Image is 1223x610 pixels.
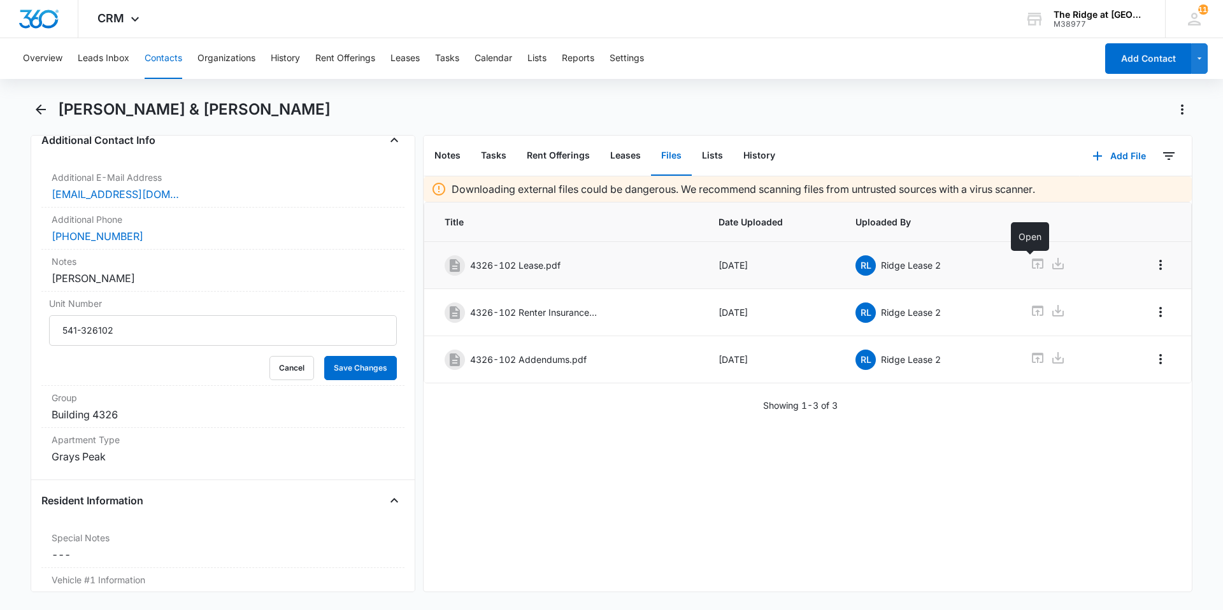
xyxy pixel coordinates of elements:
button: Overflow Menu [1150,255,1171,275]
button: Settings [610,38,644,79]
p: Ridge Lease 2 [881,353,941,366]
button: Leases [390,38,420,79]
a: [EMAIL_ADDRESS][DOMAIN_NAME] [52,187,179,202]
button: Rent Offerings [517,136,600,176]
div: account name [1054,10,1147,20]
div: Grays Peak [52,449,394,464]
p: 4326-102 Renter Insurance.pdf [470,306,597,319]
div: Additional E-Mail Address[EMAIL_ADDRESS][DOMAIN_NAME] [41,166,404,208]
button: Files [651,136,692,176]
div: account id [1054,20,1147,29]
span: RL [855,255,876,276]
button: Organizations [197,38,255,79]
button: Overflow Menu [1150,349,1171,369]
label: Additional Phone [52,213,394,226]
div: Additional Phone[PHONE_NUMBER] [41,208,404,250]
dd: --- [52,547,394,562]
div: notifications count [1198,4,1208,15]
div: Vehicle #1 Information2023 Nissan Rogue, Silver, DDS-K38 [41,568,404,610]
input: Unit Number [49,315,397,346]
button: Back [31,99,50,120]
label: Notes [52,255,394,268]
button: Calendar [475,38,512,79]
button: Filters [1159,146,1179,166]
span: CRM [97,11,124,25]
div: [PERSON_NAME] [52,271,394,286]
label: Special Notes [52,531,394,544]
span: Uploaded By [855,215,999,229]
h1: [PERSON_NAME] & [PERSON_NAME] [58,100,331,119]
span: Title [445,215,688,229]
button: Leads Inbox [78,38,129,79]
div: Apartment TypeGrays Peak [41,428,404,469]
div: Notes[PERSON_NAME] [41,250,404,292]
button: History [271,38,300,79]
label: Group [52,391,394,404]
button: Save Changes [324,356,397,380]
p: Downloading external files could be dangerous. We recommend scanning files from untrusted sources... [452,181,1035,197]
button: Close [384,130,404,150]
span: Date Uploaded [719,215,825,229]
span: RL [855,302,876,323]
button: Overflow Menu [1150,302,1171,322]
div: Open [1011,222,1049,251]
h4: Additional Contact Info [41,132,155,148]
label: Vehicle #1 Information [52,573,394,586]
button: Lists [692,136,733,176]
div: Special Notes--- [41,526,404,568]
button: Reports [562,38,594,79]
p: Ridge Lease 2 [881,306,941,319]
label: Unit Number [49,297,397,310]
p: 4326-102 Lease.pdf [470,259,561,272]
div: 2023 Nissan Rogue, Silver, DDS-K38 [52,589,394,604]
div: Building 4326 [52,407,394,422]
button: Actions [1172,99,1192,120]
td: [DATE] [703,289,840,336]
button: Close [384,490,404,511]
span: 115 [1198,4,1208,15]
button: Leases [600,136,651,176]
div: GroupBuilding 4326 [41,386,404,428]
a: [PHONE_NUMBER] [52,229,143,244]
button: Rent Offerings [315,38,375,79]
label: Apartment Type [52,433,394,446]
p: Showing 1-3 of 3 [763,399,838,412]
span: RL [855,350,876,370]
button: Lists [527,38,547,79]
button: Tasks [471,136,517,176]
td: [DATE] [703,242,840,289]
label: Additional E-Mail Address [52,171,394,184]
button: Add Contact [1105,43,1191,74]
button: Tasks [435,38,459,79]
p: Ridge Lease 2 [881,259,941,272]
button: Notes [424,136,471,176]
td: [DATE] [703,336,840,383]
h4: Resident Information [41,493,143,508]
button: Add File [1080,141,1159,171]
button: Overview [23,38,62,79]
button: History [733,136,785,176]
button: Cancel [269,356,314,380]
p: 4326-102 Addendums.pdf [470,353,587,366]
button: Contacts [145,38,182,79]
